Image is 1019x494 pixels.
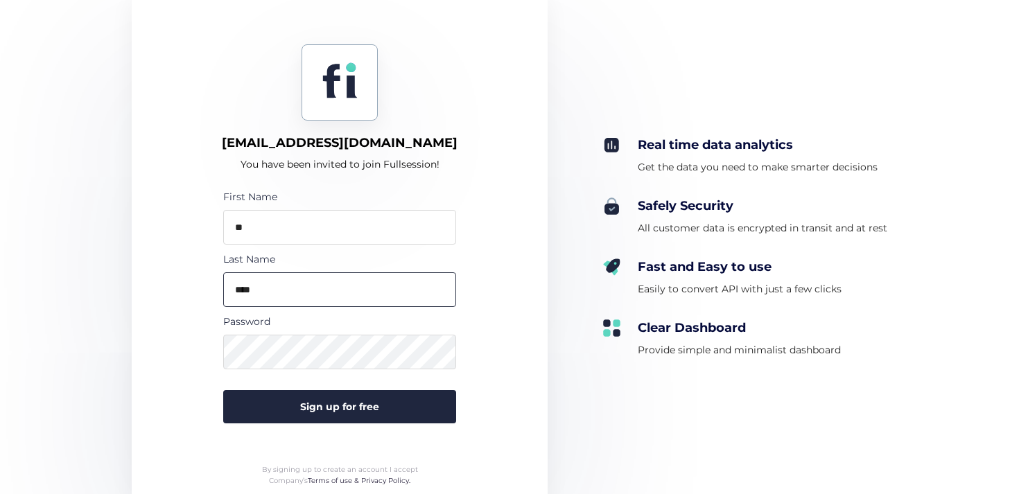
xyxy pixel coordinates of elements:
span: Sign up for free [300,399,379,414]
a: Terms of use & Privacy Policy. [308,476,410,485]
div: First Name [223,189,456,204]
div: Get the data you need to make smarter decisions [638,159,878,175]
div: [EMAIL_ADDRESS][DOMAIN_NAME] [222,134,458,151]
div: Provide simple and minimalist dashboard [638,342,841,358]
div: Last Name [223,252,456,267]
div: All customer data is encrypted in transit and at rest [638,220,887,236]
button: Sign up for free [223,390,456,423]
div: Easily to convert API with just a few clicks [638,281,842,297]
div: You have been invited to join Fullsession! [241,156,439,173]
div: Password [223,314,456,329]
div: By signing up to create an account I accept Company’s [250,464,430,486]
div: Clear Dashboard [638,319,841,336]
div: Safely Security [638,197,887,214]
div: Fast and Easy to use [638,258,842,275]
div: Real time data analytics [638,136,878,153]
